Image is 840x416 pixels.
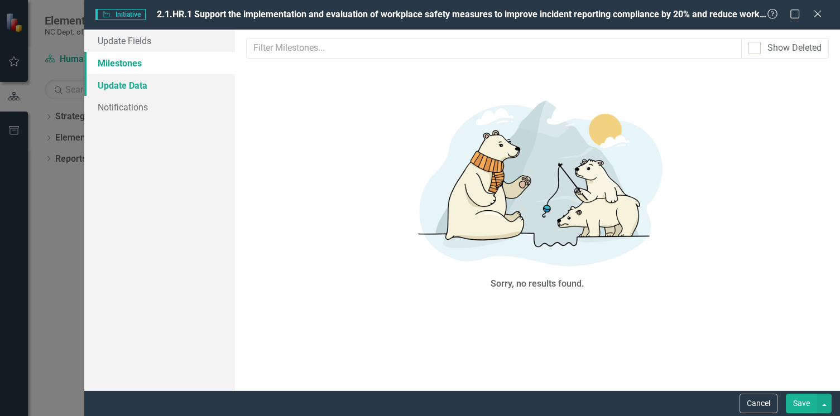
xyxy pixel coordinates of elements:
[767,42,822,55] div: Show Deleted
[786,394,817,413] button: Save
[370,88,705,275] img: No results found
[740,394,777,413] button: Cancel
[95,9,146,20] span: Initiative
[84,74,236,96] a: Update Data
[84,52,236,74] a: Milestones
[84,96,236,118] a: Notifications
[491,278,584,291] div: Sorry, no results found.
[84,30,236,52] a: Update Fields
[246,38,742,59] input: Filter Milestones...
